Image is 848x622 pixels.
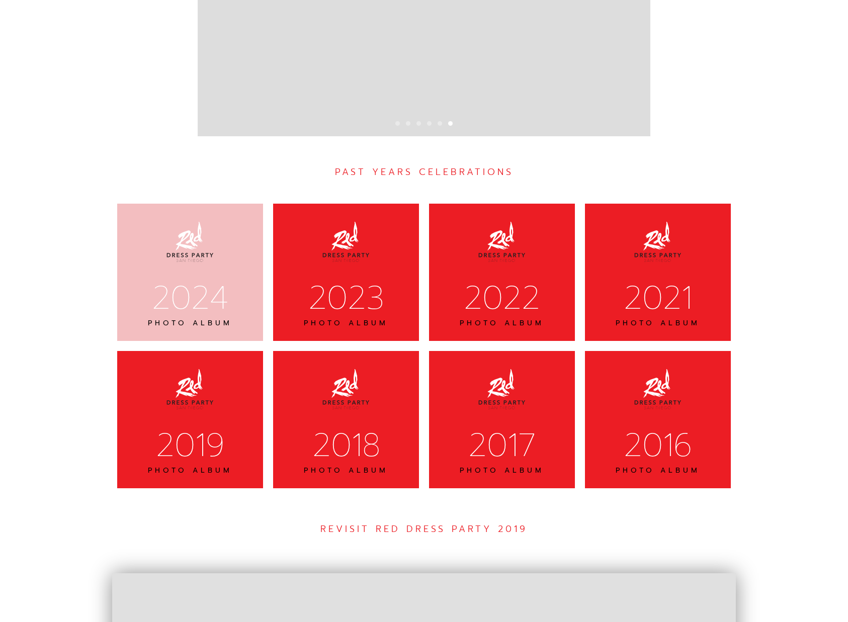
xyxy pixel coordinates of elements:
[416,121,421,126] div: Show slide 3 of 6
[442,277,562,319] div: 2022
[406,121,410,126] div: Show slide 2 of 6
[286,466,406,475] div: PHOTO ALBUM
[117,351,263,488] a: 2019PHOTO ALBUM
[598,319,718,328] div: PHOTO ALBUM
[273,204,419,341] a: 2023PHOTO ALBUM
[117,204,263,341] a: 2024PHOTO ALBUM
[130,277,250,319] div: 2024
[585,204,731,341] a: 2021PHOTO ALBUM
[130,424,250,466] div: 2019
[130,319,250,328] div: PHOTO ALBUM
[448,121,453,126] div: Show slide 6 of 6
[442,319,562,328] div: PHOTO ALBUM
[273,351,419,488] a: 2018PHOTO ALBUM
[130,466,250,475] div: PHOTO ALBUM
[585,351,731,488] a: 2016PHOTO ALBUM
[429,204,575,341] a: 2022PHOTO ALBUM
[598,424,718,466] div: 2016
[112,523,736,535] div: REVISIT RED DRESS PARTY 2019
[286,319,406,328] div: PHOTO ALBUM
[286,424,406,466] div: 2018
[286,277,406,319] div: 2023
[112,166,736,178] div: PAST YEARS CELEBRATIONS
[442,466,562,475] div: PHOTO ALBUM
[395,121,400,126] div: Show slide 1 of 6
[442,424,562,466] div: 2017
[427,121,432,126] div: Show slide 4 of 6
[429,351,575,488] a: 2017PHOTO ALBUM
[598,277,718,319] div: 2021
[438,121,442,126] div: Show slide 5 of 6
[598,466,718,475] div: PHOTO ALBUM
